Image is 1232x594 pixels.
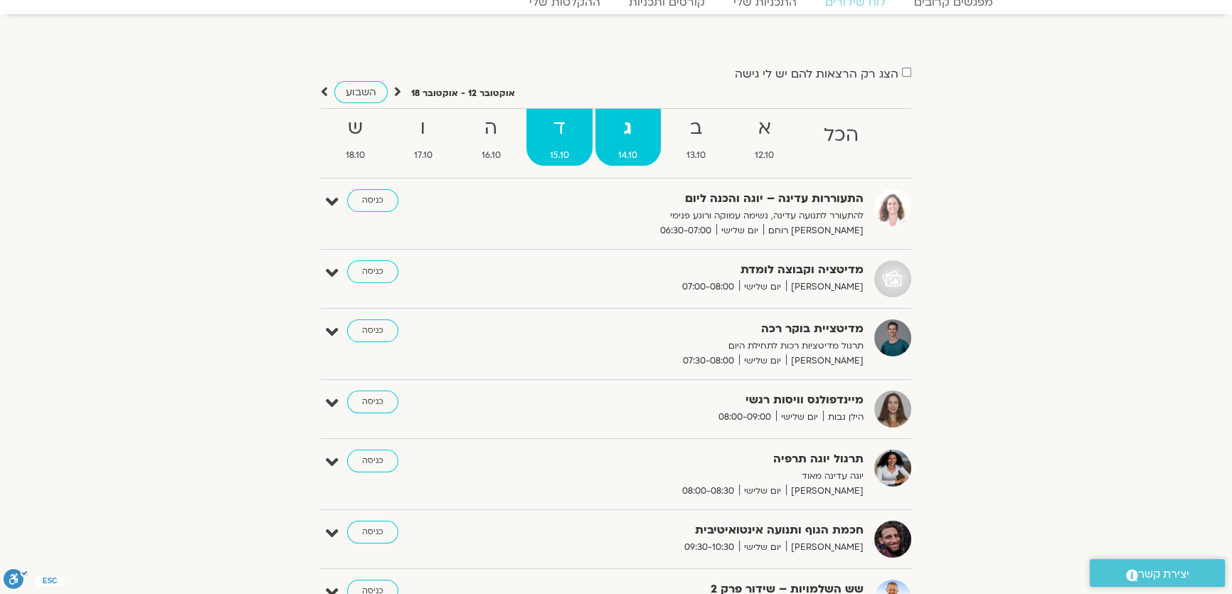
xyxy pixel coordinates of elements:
strong: ו [391,112,455,144]
span: 07:30-08:00 [678,354,739,368]
span: [PERSON_NAME] [786,540,864,555]
p: להתעורר לתנועה עדינה, נשימה עמוקה ורוגע פנימי [515,208,864,223]
span: יום שלישי [739,354,786,368]
span: הילן נבות [823,410,864,425]
span: 13.10 [664,148,729,163]
p: אוקטובר 12 - אוקטובר 18 [411,86,515,101]
a: ב13.10 [664,109,729,166]
span: 07:00-08:00 [677,280,739,295]
a: ו17.10 [391,109,455,166]
span: [PERSON_NAME] [786,280,864,295]
span: השבוע [346,85,376,99]
span: [PERSON_NAME] [786,484,864,499]
a: כניסה [347,260,398,283]
strong: ה [458,112,524,144]
span: [PERSON_NAME] רוחם [763,223,864,238]
span: 09:30-10:30 [679,540,739,555]
span: 18.10 [322,148,388,163]
strong: א [732,112,797,144]
strong: ב [664,112,729,144]
strong: ש [322,112,388,144]
span: יצירת קשר [1138,565,1189,584]
span: יום שלישי [739,540,786,555]
label: הצג רק הרצאות להם יש לי גישה [735,68,898,80]
a: א12.10 [732,109,797,166]
a: ה16.10 [458,109,524,166]
a: כניסה [347,189,398,212]
span: יום שלישי [739,280,786,295]
span: 08:00-08:30 [677,484,739,499]
strong: חכמת הגוף ותנועה אינטואיטיבית [515,521,864,540]
span: יום שלישי [776,410,823,425]
a: הכל [800,109,881,166]
span: 06:30-07:00 [655,223,716,238]
strong: התעוררות עדינה – יוגה והכנה ליום [515,189,864,208]
strong: ד [526,112,592,144]
strong: ג [595,112,661,144]
a: כניסה [347,391,398,413]
strong: מיינדפולנס וויסות רגשי [515,391,864,410]
span: 14.10 [595,148,661,163]
a: ש18.10 [322,109,388,166]
a: כניסה [347,450,398,472]
a: ד15.10 [526,109,592,166]
span: 17.10 [391,148,455,163]
a: ג14.10 [595,109,661,166]
span: 12.10 [732,148,797,163]
strong: מדיטציית בוקר רכה [515,319,864,339]
span: יום שלישי [739,484,786,499]
span: 16.10 [458,148,524,163]
a: יצירת קשר [1090,559,1225,587]
a: כניסה [347,521,398,543]
p: תרגול מדיטציות רכות לתחילת היום [515,339,864,354]
strong: תרגול יוגה תרפיה [515,450,864,469]
strong: מדיטציה וקבוצה לומדת [515,260,864,280]
span: 08:00-09:00 [713,410,776,425]
span: [PERSON_NAME] [786,354,864,368]
p: יוגה עדינה מאוד [515,469,864,484]
span: יום שלישי [716,223,763,238]
a: כניסה [347,319,398,342]
a: השבוע [334,81,388,103]
strong: הכל [800,120,881,152]
span: 15.10 [526,148,592,163]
